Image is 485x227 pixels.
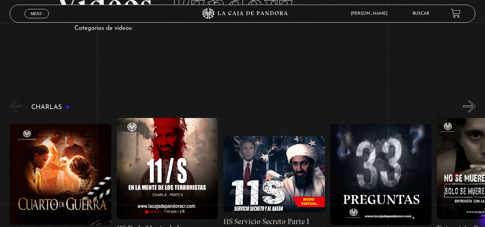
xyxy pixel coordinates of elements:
[31,11,42,16] span: Menu
[74,23,429,34] p: Categorías de videos:
[463,100,476,113] button: Next
[412,11,429,16] a: Buscar
[451,9,461,18] a: View your shopping cart
[31,104,70,111] h3: Charlas
[28,17,45,22] span: Cerrar
[347,11,395,16] span: [PERSON_NAME]
[10,100,22,113] button: Previous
